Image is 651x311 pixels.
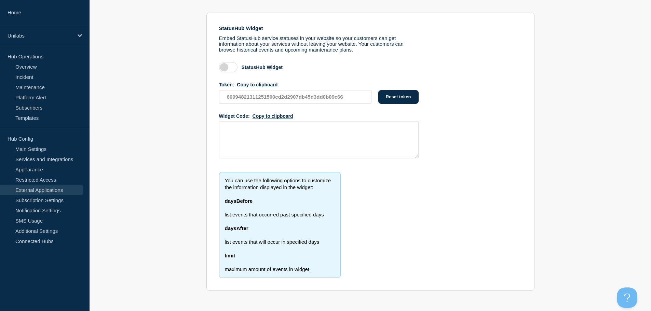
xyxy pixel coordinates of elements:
[219,172,341,278] div: You can use the following options to customize the information displayed in the widget: list even...
[225,198,335,204] p: daysBefore
[219,113,250,119] span: Widget Code:
[219,25,419,31] h2: StatusHub Widget
[378,90,419,104] button: Reset token
[225,225,335,232] p: daysAfter
[253,113,293,119] button: Widget Code:
[242,65,283,70] div: StatusHub Widget
[237,82,277,87] button: Token:
[617,287,637,308] iframe: Help Scout Beacon - Open
[225,252,335,259] p: limit
[219,35,419,53] p: Embed StatusHub service statuses in your website so your customers can get information about your...
[8,33,73,39] p: Unilabs
[219,82,234,87] span: Token:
